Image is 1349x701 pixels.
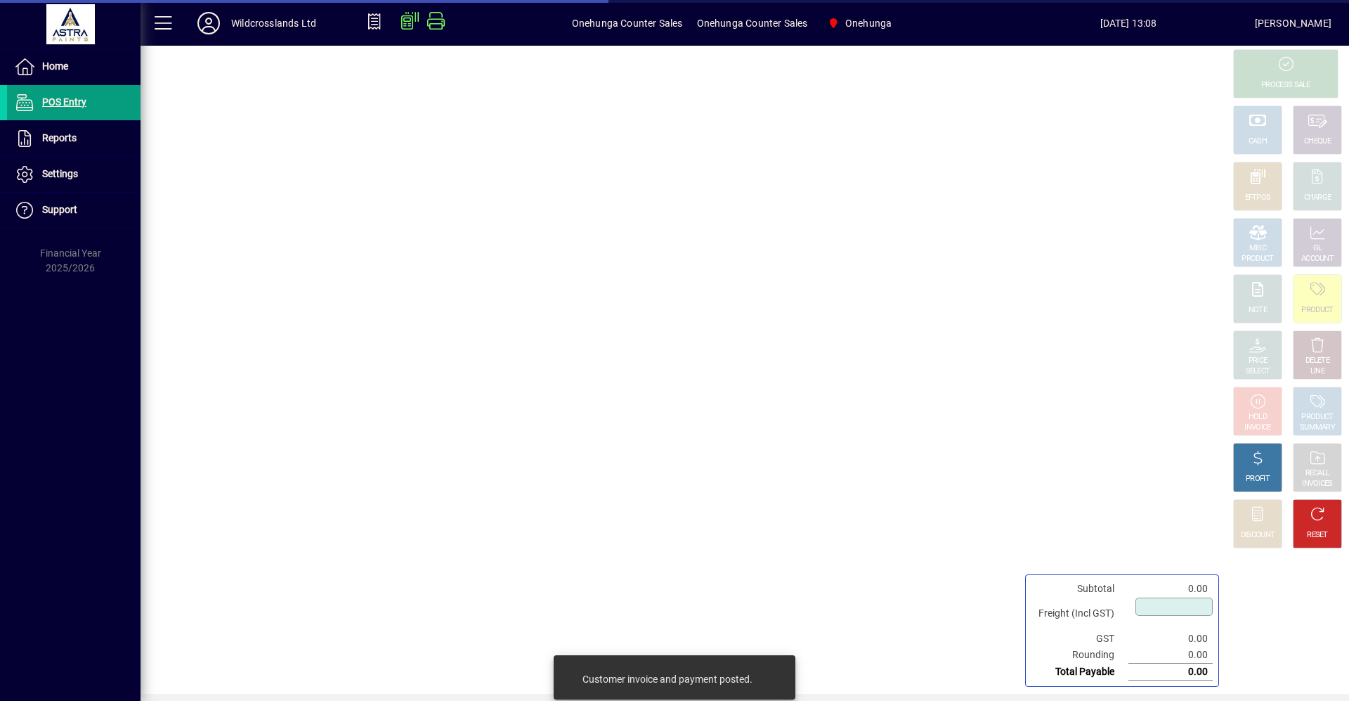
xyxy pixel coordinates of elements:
div: ACCOUNT [1301,254,1334,264]
span: Onehunga [821,11,897,36]
div: DISCOUNT [1241,530,1275,541]
td: 0.00 [1128,664,1213,681]
a: Support [7,193,141,228]
span: Reports [42,132,77,143]
div: CHEQUE [1304,136,1331,147]
span: Onehunga Counter Sales [697,12,808,34]
td: Total Payable [1031,664,1128,681]
div: [PERSON_NAME] [1255,12,1331,34]
td: 0.00 [1128,647,1213,664]
div: MISC [1249,243,1266,254]
button: Profile [186,11,231,36]
span: Support [42,204,77,215]
td: 0.00 [1128,581,1213,597]
td: Rounding [1031,647,1128,664]
div: NOTE [1249,305,1267,316]
div: DELETE [1305,356,1329,366]
a: Reports [7,121,141,156]
div: SUMMARY [1300,423,1335,433]
span: POS Entry [42,96,86,108]
div: EFTPOS [1245,193,1271,203]
span: [DATE] 13:08 [1002,12,1254,34]
td: 0.00 [1128,631,1213,647]
div: RESET [1307,530,1328,541]
div: SELECT [1246,366,1270,377]
div: CASH [1249,136,1267,147]
div: PRICE [1249,356,1267,366]
div: PRODUCT [1301,412,1333,423]
div: LINE [1310,366,1324,377]
div: RECALL [1305,468,1330,479]
div: PRODUCT [1301,305,1333,316]
div: INVOICE [1244,423,1270,433]
div: PROFIT [1246,474,1270,484]
div: HOLD [1249,412,1267,423]
a: Settings [7,157,141,192]
span: Home [42,60,68,72]
div: PRODUCT [1242,254,1273,264]
td: GST [1031,631,1128,647]
td: Freight (Incl GST) [1031,597,1128,631]
div: Customer invoice and payment posted. [582,672,752,686]
div: CHARGE [1304,193,1331,203]
div: INVOICES [1302,479,1332,489]
div: PROCESS SALE [1261,80,1310,91]
td: Subtotal [1031,581,1128,597]
span: Onehunga [845,12,892,34]
div: GL [1313,243,1322,254]
span: Onehunga Counter Sales [572,12,683,34]
div: Wildcrosslands Ltd [231,12,316,34]
span: Settings [42,168,78,179]
a: Home [7,49,141,84]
